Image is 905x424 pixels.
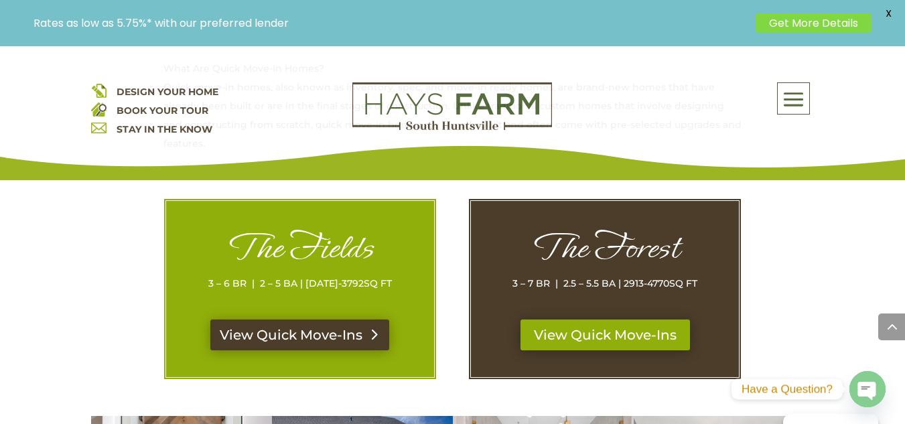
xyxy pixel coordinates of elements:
[193,228,407,274] h1: The Fields
[91,101,107,117] img: book your home tour
[208,277,364,289] span: 3 – 6 BR | 2 – 5 BA | [DATE]-3792
[498,228,712,274] h1: The Forest
[669,277,697,289] span: SQ FT
[117,86,218,98] a: DESIGN YOUR HOME
[352,121,552,133] a: hays farm homes huntsville development
[33,17,749,29] p: Rates as low as 5.75%* with our preferred lender
[878,3,898,23] span: X
[520,320,690,350] a: View Quick Move-Ins
[498,274,712,293] p: 3 – 7 BR | 2.5 – 5.5 BA | 2913-4770
[352,82,552,131] img: Logo
[364,277,392,289] span: SQ FT
[756,13,872,33] a: Get More Details
[117,104,208,117] a: BOOK YOUR TOUR
[91,82,107,98] img: design your home
[210,320,389,350] a: View Quick Move-Ins
[117,123,212,135] a: STAY IN THE KNOW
